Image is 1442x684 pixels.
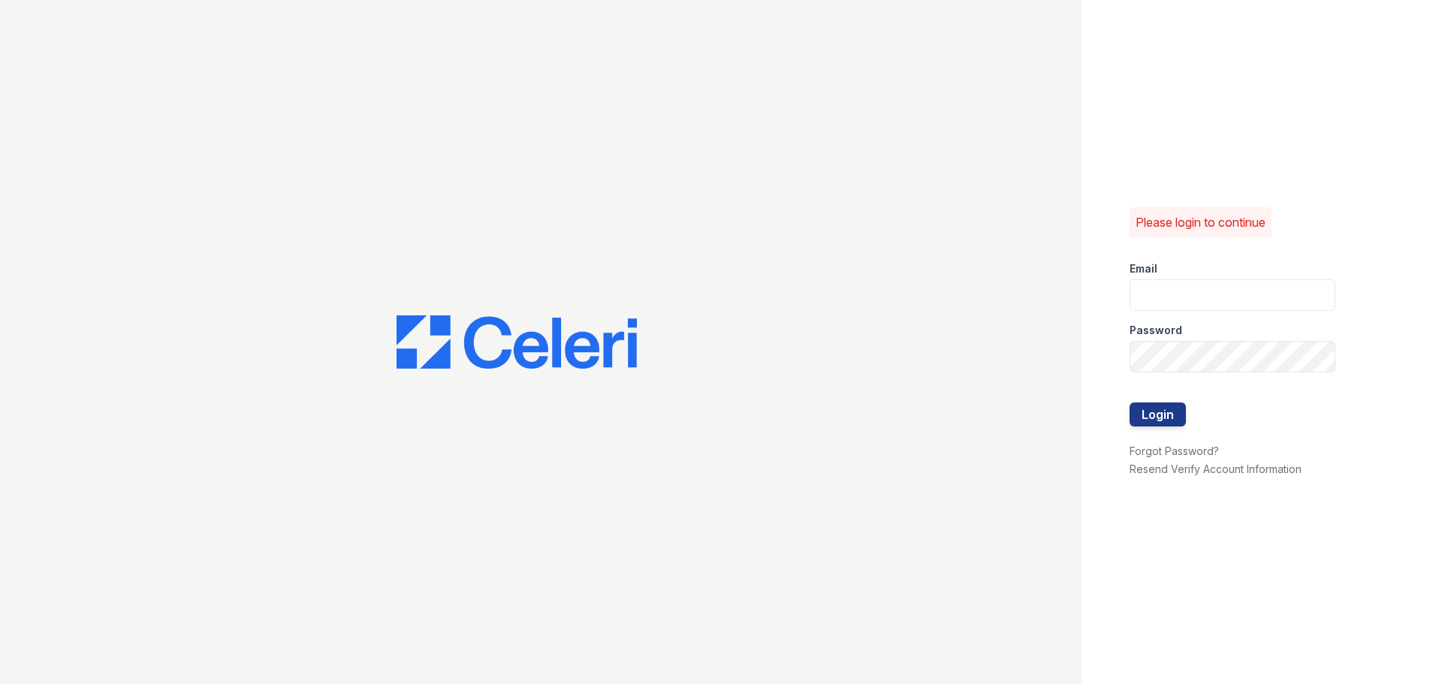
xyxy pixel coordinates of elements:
a: Forgot Password? [1130,444,1219,457]
a: Resend Verify Account Information [1130,463,1302,475]
img: CE_Logo_Blue-a8612792a0a2168367f1c8372b55b34899dd931a85d93a1a3d3e32e68fde9ad4.png [397,315,637,369]
button: Login [1130,402,1186,426]
label: Email [1130,261,1157,276]
label: Password [1130,323,1182,338]
p: Please login to continue [1136,213,1266,231]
